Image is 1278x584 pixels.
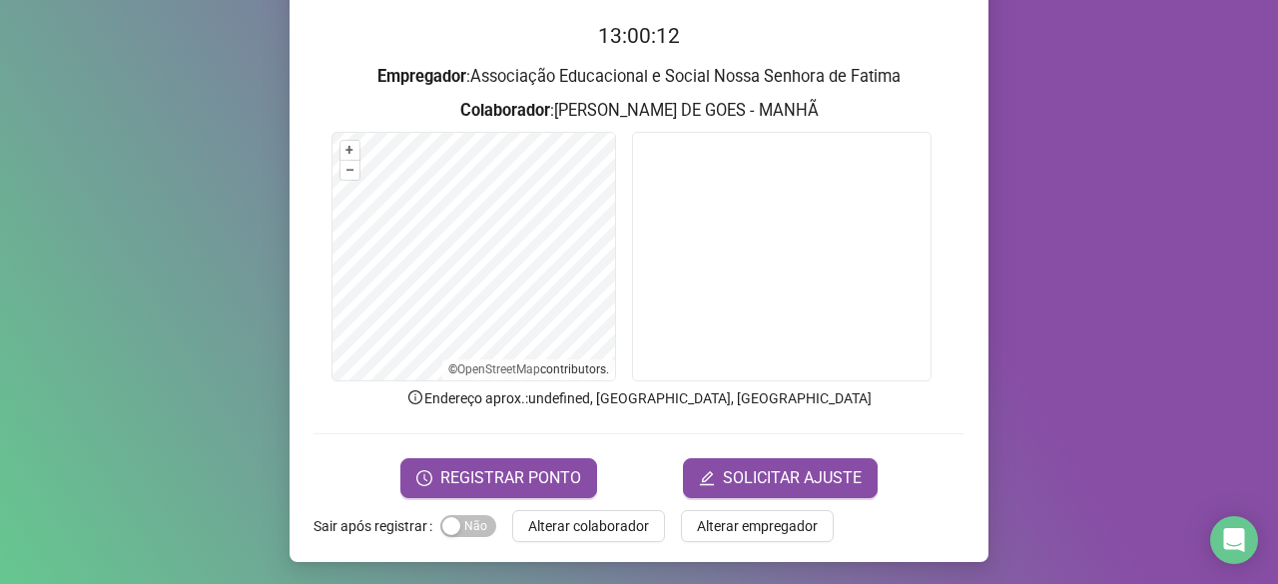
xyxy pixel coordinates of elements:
span: Alterar colaborador [528,515,649,537]
li: © contributors. [448,362,609,376]
button: + [340,141,359,160]
button: Alterar empregador [681,510,834,542]
span: clock-circle [416,470,432,486]
h3: : Associação Educacional e Social Nossa Senhora de Fatima [314,64,964,90]
span: edit [699,470,715,486]
div: Open Intercom Messenger [1210,516,1258,564]
p: Endereço aprox. : undefined, [GEOGRAPHIC_DATA], [GEOGRAPHIC_DATA] [314,387,964,409]
label: Sair após registrar [314,510,440,542]
span: info-circle [406,388,424,406]
button: – [340,161,359,180]
button: REGISTRAR PONTO [400,458,597,498]
strong: Empregador [377,67,466,86]
button: Alterar colaborador [512,510,665,542]
a: OpenStreetMap [457,362,540,376]
time: 13:00:12 [598,24,680,48]
button: editSOLICITAR AJUSTE [683,458,878,498]
span: Alterar empregador [697,515,818,537]
strong: Colaborador [460,101,550,120]
h3: : [PERSON_NAME] DE GOES - MANHÃ [314,98,964,124]
span: REGISTRAR PONTO [440,466,581,490]
span: SOLICITAR AJUSTE [723,466,862,490]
